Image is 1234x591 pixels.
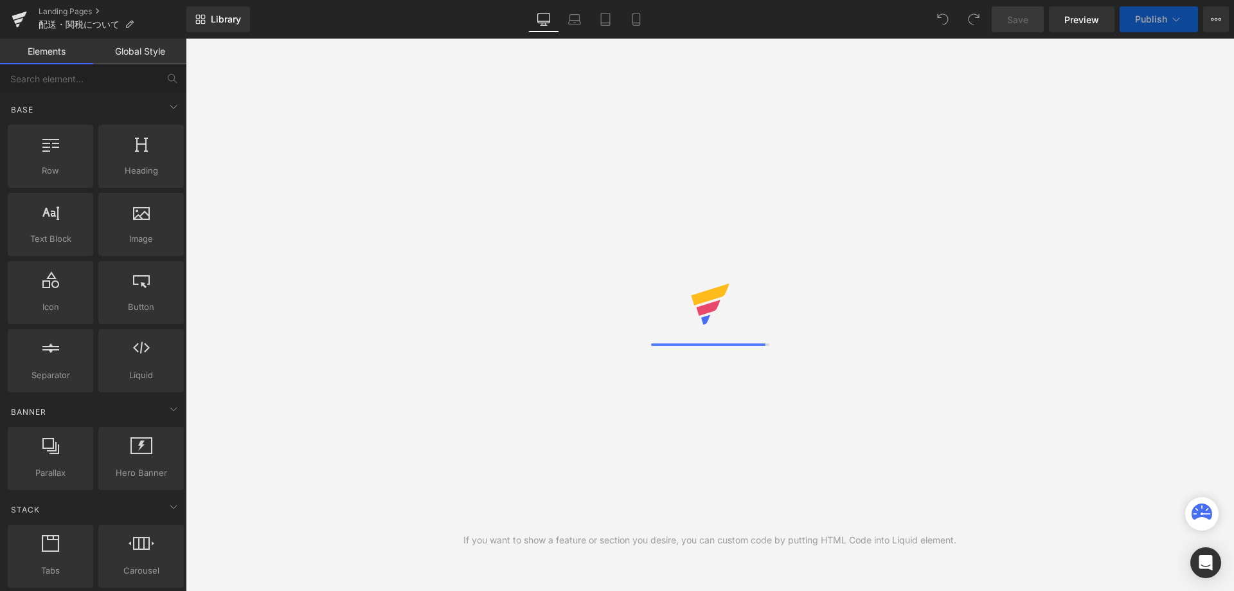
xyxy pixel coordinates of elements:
span: Base [10,104,35,116]
div: If you want to show a feature or section you desire, you can custom code by putting HTML Code int... [463,533,956,547]
a: Tablet [590,6,621,32]
span: Icon [12,300,89,314]
span: Stack [10,504,41,516]
span: Tabs [12,564,89,577]
span: Hero Banner [102,466,180,480]
span: 配送・関税について [39,19,120,30]
span: Parallax [12,466,89,480]
span: Preview [1064,13,1099,26]
a: New Library [186,6,250,32]
a: Preview [1049,6,1114,32]
span: Heading [102,164,180,177]
span: Button [102,300,180,314]
a: Global Style [93,39,186,64]
button: More [1203,6,1229,32]
a: Landing Pages [39,6,186,17]
button: Redo [961,6,987,32]
a: Laptop [559,6,590,32]
button: Undo [930,6,956,32]
span: Publish [1135,14,1167,24]
span: Text Block [12,232,89,246]
span: Save [1007,13,1028,26]
span: Library [211,14,241,25]
span: Image [102,232,180,246]
span: Row [12,164,89,177]
button: Publish [1120,6,1198,32]
a: Mobile [621,6,652,32]
div: Open Intercom Messenger [1190,547,1221,578]
span: Banner [10,406,48,418]
span: Carousel [102,564,180,577]
span: Liquid [102,368,180,382]
a: Desktop [528,6,559,32]
span: Separator [12,368,89,382]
